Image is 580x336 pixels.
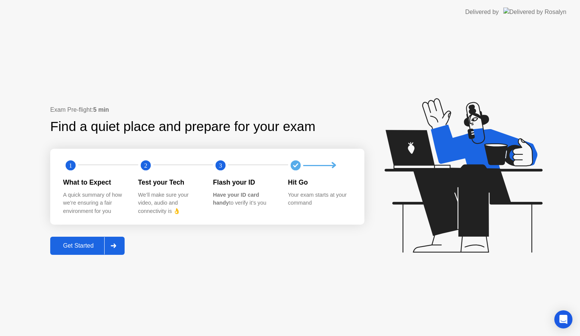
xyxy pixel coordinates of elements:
text: 1 [69,162,72,169]
div: Exam Pre-flight: [50,105,364,114]
b: Have your ID card handy [213,192,259,206]
div: Get Started [52,242,104,249]
div: Hit Go [288,177,351,187]
text: 3 [219,162,222,169]
div: Find a quiet place and prepare for your exam [50,117,316,137]
div: Open Intercom Messenger [554,310,572,328]
button: Get Started [50,237,125,255]
div: Your exam starts at your command [288,191,351,207]
b: 5 min [93,106,109,113]
div: Test your Tech [138,177,201,187]
text: 2 [144,162,147,169]
div: to verify it’s you [213,191,276,207]
img: Delivered by Rosalyn [503,8,566,16]
div: A quick summary of how we’re ensuring a fair environment for you [63,191,126,216]
div: We’ll make sure your video, audio and connectivity is 👌 [138,191,201,216]
div: What to Expect [63,177,126,187]
div: Delivered by [465,8,499,17]
div: Flash your ID [213,177,276,187]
